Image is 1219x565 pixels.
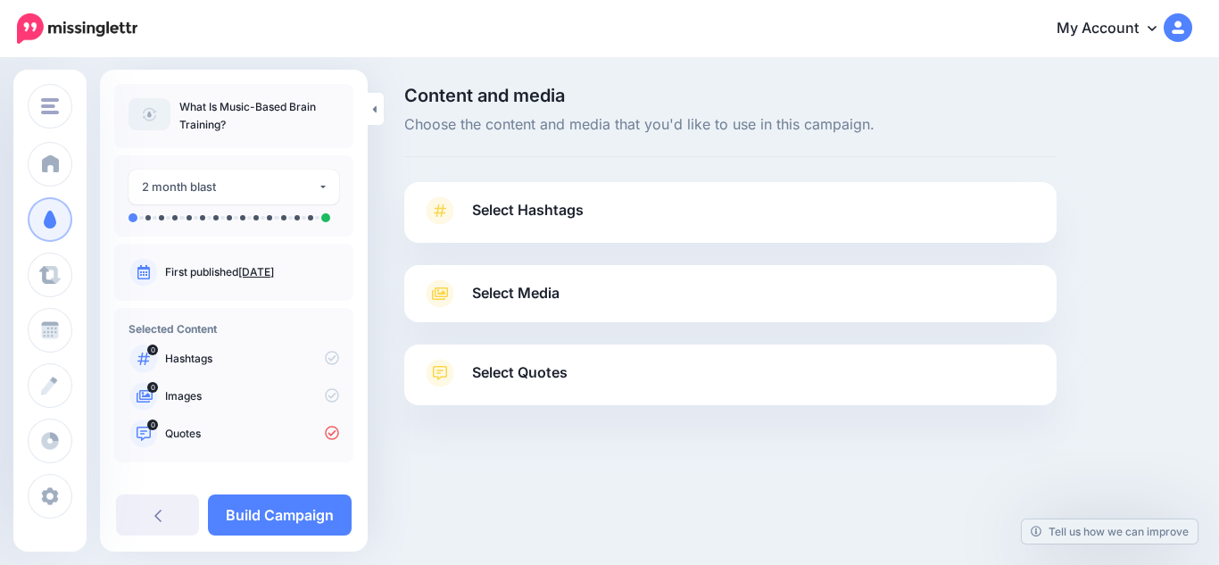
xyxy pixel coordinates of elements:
a: Select Hashtags [422,196,1039,243]
p: Images [165,388,339,404]
a: [DATE] [238,265,274,278]
span: Select Media [472,281,560,305]
div: 2 month blast [142,177,318,197]
p: Quotes [165,426,339,442]
span: 0 [147,420,158,430]
a: My Account [1039,7,1192,51]
h4: Selected Content [129,322,339,336]
p: What Is Music-Based Brain Training? [179,98,339,134]
button: 2 month blast [129,170,339,204]
a: Select Media [422,279,1039,308]
img: menu.png [41,98,59,114]
span: Content and media [404,87,1057,104]
img: Missinglettr [17,13,137,44]
a: Tell us how we can improve [1022,519,1198,544]
p: First published [165,264,339,280]
span: 0 [147,345,158,355]
span: Select Hashtags [472,198,584,222]
span: Choose the content and media that you'd like to use in this campaign. [404,113,1057,137]
img: article-default-image-icon.png [129,98,170,130]
span: Select Quotes [472,361,568,385]
a: Select Quotes [422,359,1039,405]
p: Hashtags [165,351,339,367]
span: 0 [147,382,158,393]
